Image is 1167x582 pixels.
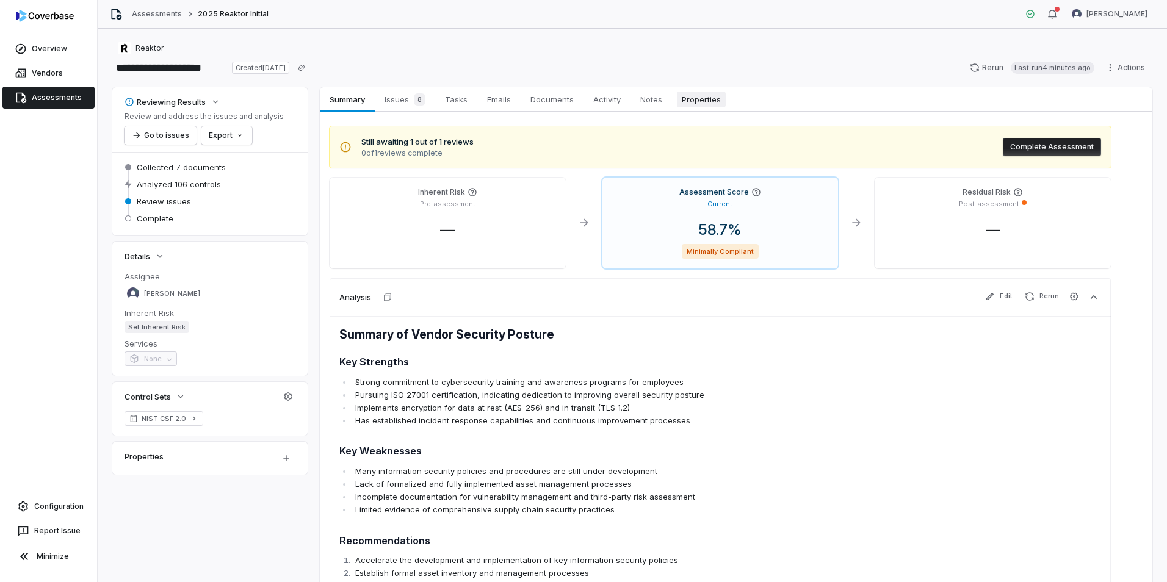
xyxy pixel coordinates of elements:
span: 8 [414,93,425,106]
p: Pre-assessment [420,199,475,209]
button: Edit [980,289,1017,304]
span: Summary [325,92,369,107]
a: Vendors [2,62,95,84]
span: Notes [635,92,667,107]
dt: Assignee [125,271,295,282]
span: — [430,221,464,239]
span: Vendors [32,68,63,78]
button: Copy link [291,57,313,79]
span: Created [DATE] [232,62,289,74]
span: Minimize [37,551,69,561]
a: Overview [2,38,95,60]
h2: Summary of Vendor Security Posture [339,326,948,342]
span: Still awaiting 1 out of 1 reviews [361,136,474,148]
span: Tasks [440,92,472,107]
span: Details [125,251,150,262]
button: Details [121,245,168,267]
a: Assessments [2,87,95,109]
span: Issues [380,91,430,108]
button: Control Sets [121,386,189,408]
span: [PERSON_NAME] [1086,9,1147,19]
button: Report Issue [5,520,92,542]
span: Reaktor [135,43,164,53]
span: NIST CSF 2.0 [142,414,186,423]
li: Pursuing ISO 27001 certification, indicating dedication to improving overall security posture [352,389,948,401]
h3: Recommendations [339,533,948,548]
img: Luke Taylor avatar [127,287,139,300]
span: Documents [526,92,579,107]
button: https://reaktor.com/Reaktor [115,37,167,59]
dt: Services [125,338,295,349]
dt: Inherent Risk [125,307,295,318]
p: Current [707,199,732,209]
span: 58.7 % [688,221,751,239]
li: Strong commitment to cybersecurity training and awareness programs for employees [352,376,948,389]
span: Review issues [137,196,191,207]
button: Go to issues [125,126,197,145]
button: Luke Taylor avatar[PERSON_NAME] [1064,5,1155,23]
span: Configuration [34,501,84,511]
span: Control Sets [125,391,171,402]
span: [PERSON_NAME] [144,289,200,298]
span: Report Issue [34,526,81,536]
li: Many information security policies and procedures are still under development [352,465,948,478]
button: Export [201,126,252,145]
h3: Analysis [339,292,371,303]
span: Complete [137,213,173,224]
span: Activity [588,92,626,107]
li: Establish formal asset inventory and management processes [352,567,948,580]
button: Minimize [5,544,92,569]
div: Reviewing Results [125,96,206,107]
h4: Residual Risk [963,187,1011,197]
span: Collected 7 documents [137,162,226,173]
span: Properties [677,92,726,107]
span: Analyzed 106 controls [137,179,221,190]
img: Luke Taylor avatar [1072,9,1082,19]
h3: Key Weaknesses [339,443,948,459]
a: Configuration [5,495,92,517]
li: Has established incident response capabilities and continuous improvement processes [352,414,948,427]
a: NIST CSF 2.0 [125,411,203,426]
h4: Inherent Risk [418,187,465,197]
span: Set Inherent Risk [125,321,189,333]
li: Limited evidence of comprehensive supply chain security practices [352,503,948,516]
img: logo-D7KZi-bG.svg [16,10,74,22]
span: 2025 Reaktor Initial [198,9,269,19]
span: 0 of 1 reviews complete [361,148,474,158]
li: Implements encryption for data at rest (AES-256) and in transit (TLS 1.2) [352,401,948,414]
p: Post-assessment [959,199,1019,209]
h3: Key Strengths [339,354,948,370]
li: Incomplete documentation for vulnerability management and third-party risk assessment [352,490,948,503]
span: Overview [32,44,67,54]
h4: Assessment Score [679,187,749,197]
span: Assessments [32,93,82,102]
span: Last run 4 minutes ago [1011,62,1094,74]
button: Reviewing Results [121,91,224,113]
span: Emails [482,92,516,107]
button: Complete Assessment [1003,138,1101,156]
span: — [976,221,1010,239]
p: Review and address the issues and analysis [125,112,284,121]
li: Lack of formalized and fully implemented asset management processes [352,478,948,490]
button: RerunLast run4 minutes ago [963,59,1102,77]
a: Assessments [132,9,182,19]
li: Accelerate the development and implementation of key information security policies [352,554,948,567]
button: Rerun [1020,289,1064,304]
span: Minimally Compliant [682,244,759,259]
button: Actions [1102,59,1152,77]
